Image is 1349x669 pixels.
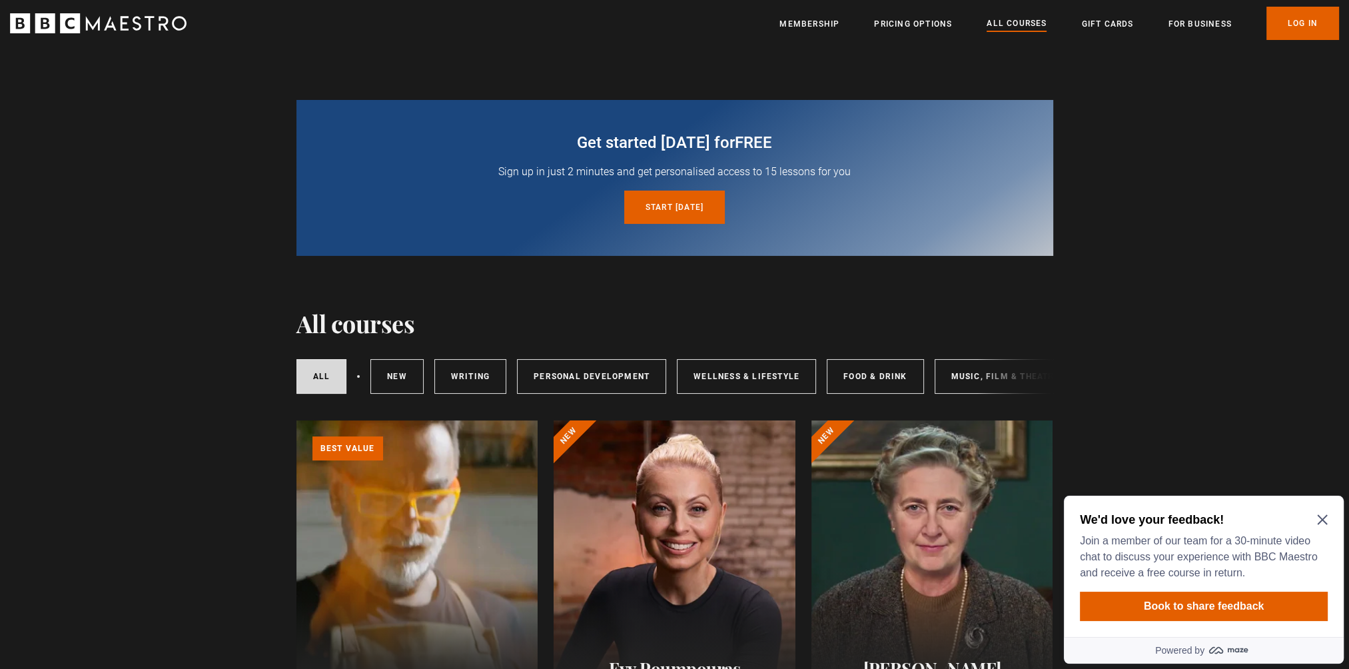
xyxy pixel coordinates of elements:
[312,436,383,460] p: Best value
[1168,17,1231,31] a: For business
[735,133,772,152] span: free
[624,191,725,224] a: Start [DATE]
[296,309,415,337] h1: All courses
[677,359,816,394] a: Wellness & Lifestyle
[296,359,347,394] a: All
[874,17,952,31] a: Pricing Options
[1081,17,1133,31] a: Gift Cards
[21,43,264,91] p: Join a member of our team for a 30-minute video chat to discuss your experience with BBC Maestro ...
[370,359,424,394] a: New
[935,359,1077,394] a: Music, Film & Theatre
[21,21,264,37] h2: We'd love your feedback!
[328,132,1021,153] h2: Get started [DATE] for
[258,24,269,35] button: Close Maze Prompt
[5,5,285,173] div: Optional study invitation
[10,13,187,33] svg: BBC Maestro
[779,17,839,31] a: Membership
[328,164,1021,180] p: Sign up in just 2 minutes and get personalised access to 15 lessons for you
[434,359,506,394] a: Writing
[987,17,1047,31] a: All Courses
[1266,7,1339,40] a: Log In
[517,359,666,394] a: Personal Development
[827,359,923,394] a: Food & Drink
[5,147,285,173] a: Powered by maze
[21,101,269,131] button: Book to share feedback
[779,7,1339,40] nav: Primary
